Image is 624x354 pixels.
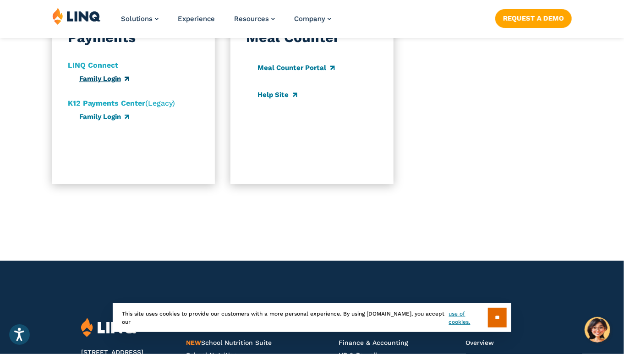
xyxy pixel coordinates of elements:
a: Experience [178,15,215,23]
a: Meal Counter Portal [257,64,334,72]
a: Resources [234,15,275,23]
strong: K12 Payments Center [68,99,145,107]
span: Company [294,15,325,23]
img: LINQ | K‑12 Software [52,7,101,25]
p: (Legacy) [68,98,175,109]
a: Request a Demo [495,9,572,27]
div: This site uses cookies to provide our customers with a more personal experience. By using [DOMAIN... [113,303,511,332]
strong: LINQ Connect [68,61,118,70]
a: Family Login [79,75,129,83]
span: Solutions [121,15,153,23]
span: Resources [234,15,269,23]
a: Company [294,15,331,23]
nav: Button Navigation [495,7,572,27]
a: use of cookies. [449,310,488,326]
button: Hello, have a question? Let’s chat. [585,317,610,343]
a: Solutions [121,15,159,23]
nav: Primary Navigation [121,7,331,38]
a: Help Site [257,91,297,99]
a: Family Login [79,113,129,121]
